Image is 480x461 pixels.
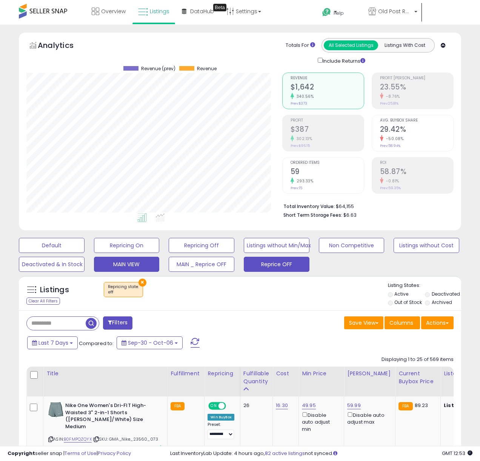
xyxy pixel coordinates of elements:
b: Nike One Women's Dri-FIT High-Waisted 3" 2-in-1 Shorts ([PERSON_NAME]/White) Size Medium [65,402,157,432]
span: Ordered Items [291,161,364,165]
small: 302.13% [294,136,312,142]
span: Compared to: [79,340,114,347]
button: Deactivated & In Stock [19,257,85,272]
span: Profit [PERSON_NAME] [380,76,453,80]
button: All Selected Listings [324,40,378,50]
button: MAIN _ Reprice OFF [169,257,234,272]
small: 340.56% [294,94,314,99]
span: Repricing state : [108,284,139,295]
div: Repricing [208,370,237,378]
small: -0.81% [383,178,399,184]
button: Filters [103,316,132,330]
small: 293.33% [294,178,314,184]
li: $64,155 [283,201,448,210]
h5: Listings [40,285,69,295]
span: 89.23 [415,402,428,409]
button: Non Competitive [319,238,385,253]
p: Listing States: [388,282,462,289]
div: seller snap | | [8,450,131,457]
button: Save View [344,316,383,329]
span: Profit [291,119,364,123]
a: Privacy Policy [98,450,131,457]
div: Disable auto adjust max [347,411,389,426]
div: Include Returns [312,56,374,65]
small: FBA [171,402,185,410]
h2: $1,642 [291,83,364,93]
span: ROI [380,161,453,165]
label: Archived [432,299,452,305]
div: Current Buybox Price [398,370,437,385]
span: Sep-30 - Oct-06 [128,339,173,347]
span: Revenue [197,66,217,71]
div: Disable auto adjust min [302,411,338,433]
small: Prev: $96.15 [291,143,310,148]
button: Columns [385,316,420,329]
small: -50.08% [383,136,404,142]
span: OFF [225,403,237,409]
span: DataHub [190,8,214,15]
button: MAIN VIEW [94,257,160,272]
div: Last InventoryLab Update: 4 hours ago, not synced. [170,450,472,457]
div: Fulfillable Quantity [243,370,269,385]
small: Prev: 58.94% [380,143,400,148]
a: B0FMPQZQYX [64,436,92,442]
div: off [108,290,139,295]
label: Out of Stock [394,299,422,305]
h2: 29.42% [380,125,453,135]
h2: 23.55% [380,83,453,93]
small: FBA [398,402,412,410]
span: Last 7 Days [38,339,68,347]
span: | SKU: GMA_Nike_23560_073 [93,436,158,442]
i: Get Help [322,8,331,17]
a: Terms of Use [65,450,97,457]
a: Help [316,2,362,25]
b: Short Term Storage Fees: [283,212,342,218]
small: Prev: 15 [291,186,302,190]
button: Default [19,238,85,253]
label: Active [394,291,408,297]
span: Overview [101,8,126,15]
button: × [138,279,146,287]
span: Revenue (prev) [141,66,175,71]
span: Old Post Road LLC [378,8,412,15]
button: Listings without Cost [394,238,459,253]
h2: 58.87% [380,167,453,177]
div: Fulfillment [171,370,201,378]
button: Actions [421,316,454,329]
strong: Copyright [8,450,35,457]
div: [PERSON_NAME] [347,370,392,378]
div: Tooltip anchor [213,4,226,11]
span: Columns [389,319,413,327]
a: 59.99 [347,402,361,409]
button: Listings without Min/Max [244,238,309,253]
small: Prev: $373 [291,101,307,106]
span: Listings [150,8,169,15]
div: Min Price [302,370,341,378]
div: Cost [276,370,295,378]
a: 49.95 [302,402,316,409]
button: Repricing Off [169,238,234,253]
h5: Analytics [38,40,88,52]
span: ON [209,403,218,409]
small: Prev: 25.81% [380,101,398,106]
button: Last 7 Days [27,336,78,349]
a: 16.30 [276,402,288,409]
div: Displaying 1 to 25 of 569 items [382,356,454,363]
h2: $387 [291,125,364,135]
b: Total Inventory Value: [283,203,335,210]
span: 2025-10-14 12:53 GMT [442,450,472,457]
h2: 59 [291,167,364,177]
div: Totals For [286,42,315,49]
button: Listings With Cost [378,40,432,50]
div: Preset: [208,422,234,439]
small: Prev: 59.35% [380,186,401,190]
span: Help [334,10,344,16]
b: Listed Price: [444,402,478,409]
label: Deactivated [432,291,460,297]
span: $6.63 [343,211,357,219]
div: Win BuyBox [208,414,234,421]
span: Revenue [291,76,364,80]
img: 31fy3YImJXL._SL40_.jpg [48,402,63,417]
a: 82 active listings [265,450,305,457]
div: 26 [243,402,267,409]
